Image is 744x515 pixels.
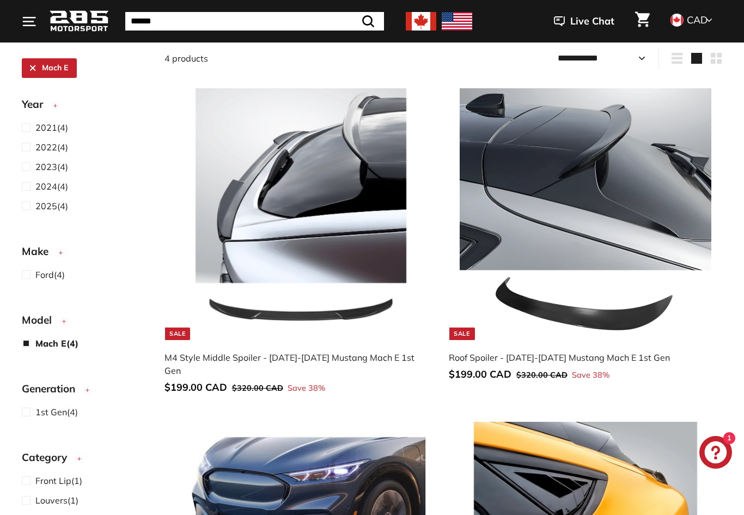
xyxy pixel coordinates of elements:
span: $320.00 CAD [516,370,568,380]
span: Model [22,312,60,328]
button: Category [22,446,147,474]
span: CAD [687,14,708,26]
span: Front Lip [35,475,71,486]
span: (1) [35,474,82,487]
span: (4) [35,180,68,193]
span: (4) [35,141,68,154]
a: Sale Roof Spoiler - [DATE]-[DATE] Mustang Mach E 1st Gen Save 38% [449,77,722,392]
span: Save 38% [288,383,325,395]
span: 2022 [35,142,57,153]
span: Year [22,96,51,112]
span: (4) [35,268,65,281]
span: (4) [35,199,68,213]
button: Make [22,240,147,268]
div: Roof Spoiler - [DATE]-[DATE] Mustang Mach E 1st Gen [449,351,711,364]
button: Generation [22,378,147,405]
div: Sale [165,328,190,340]
a: Mach E [22,58,77,78]
img: Logo_285_Motorsport_areodynamics_components [49,9,109,34]
span: $199.00 CAD [164,381,227,393]
span: 2021 [35,122,57,133]
span: (1) [35,494,78,507]
span: Mach E [35,338,66,349]
span: (4) [35,121,68,134]
span: Live Chat [570,14,614,28]
span: $320.00 CAD [232,383,283,393]
div: Sale [449,328,474,340]
span: (4) [35,405,78,419]
span: Save 38% [572,369,609,381]
span: 1st Gen [35,407,67,417]
span: 2024 [35,181,57,192]
span: $199.00 CAD [449,368,511,380]
span: Ford [35,269,54,280]
input: Search [125,12,384,31]
span: Make [22,244,57,259]
div: 4 products [164,52,443,65]
a: Cart [629,3,656,40]
span: 2025 [35,201,57,211]
span: Category [22,450,75,465]
button: Live Chat [540,8,629,35]
button: Year [22,93,147,120]
span: (4) [35,160,68,173]
span: (4) [35,337,78,350]
button: Model [22,309,147,336]
div: M4 Style Middle Spoiler - [DATE]-[DATE] Mustang Mach E 1st Gen [164,351,427,377]
a: Sale M4 Style Middle Spoiler - [DATE]-[DATE] Mustang Mach E 1st Gen Save 38% [164,77,438,405]
span: 2023 [35,161,57,172]
span: Louvers [35,495,68,506]
inbox-online-store-chat: Shopify online store chat [696,436,735,471]
span: Generation [22,381,83,397]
